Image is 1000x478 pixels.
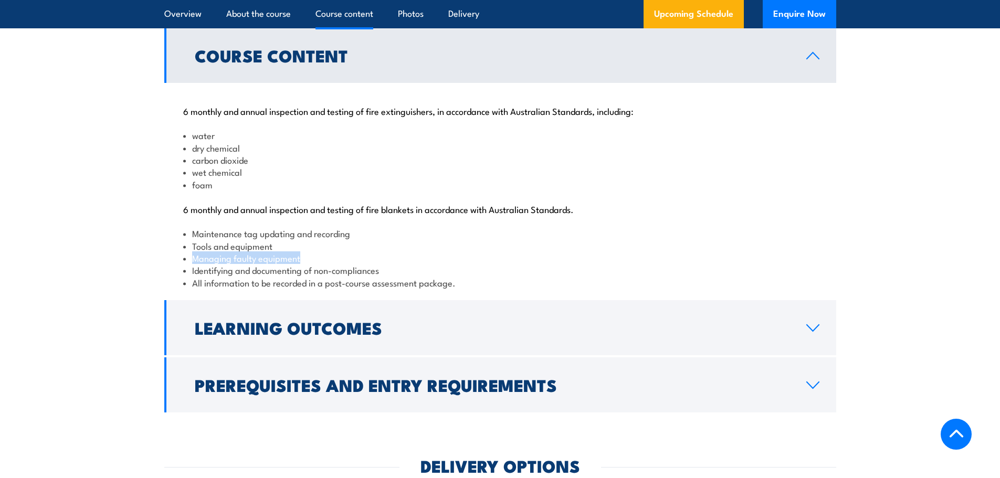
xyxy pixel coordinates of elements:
a: Course Content [164,28,836,83]
h2: DELIVERY OPTIONS [420,458,580,473]
li: carbon dioxide [183,154,817,166]
li: wet chemical [183,166,817,178]
li: water [183,129,817,141]
a: Learning Outcomes [164,300,836,355]
li: Maintenance tag updating and recording [183,227,817,239]
a: Prerequisites and Entry Requirements [164,357,836,412]
li: Identifying and documenting of non-compliances [183,264,817,276]
li: Managing faulty equipment [183,252,817,264]
h2: Course Content [195,48,790,62]
li: All information to be recorded in a post-course assessment package. [183,277,817,289]
li: Tools and equipment [183,240,817,252]
li: foam [183,178,817,190]
p: 6 monthly and annual inspection and testing of fire blankets in accordance with Australian Standa... [183,204,817,214]
p: 6 monthly and annual inspection and testing of fire extinguishers, in accordance with Australian ... [183,105,817,116]
h2: Prerequisites and Entry Requirements [195,377,790,392]
h2: Learning Outcomes [195,320,790,335]
li: dry chemical [183,142,817,154]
